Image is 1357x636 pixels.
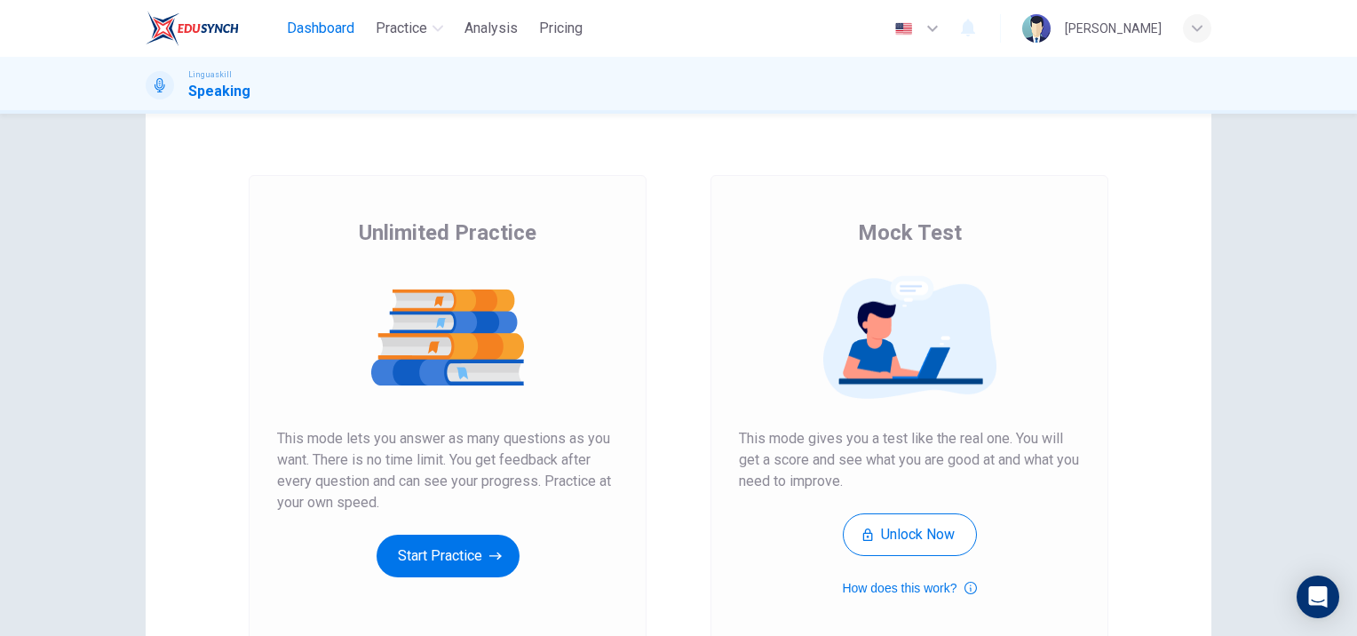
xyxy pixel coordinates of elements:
[842,577,976,599] button: How does this work?
[1297,576,1339,618] div: Open Intercom Messenger
[280,12,361,44] button: Dashboard
[188,68,232,81] span: Linguaskill
[277,428,618,513] span: This mode lets you answer as many questions as you want. There is no time limit. You get feedback...
[532,12,590,44] button: Pricing
[287,18,354,39] span: Dashboard
[858,219,962,247] span: Mock Test
[377,535,520,577] button: Start Practice
[359,219,536,247] span: Unlimited Practice
[893,22,915,36] img: en
[739,428,1080,492] span: This mode gives you a test like the real one. You will get a score and see what you are good at a...
[376,18,427,39] span: Practice
[1022,14,1051,43] img: Profile picture
[146,11,239,46] img: EduSynch logo
[146,11,280,46] a: EduSynch logo
[464,18,518,39] span: Analysis
[188,81,250,102] h1: Speaking
[843,513,977,556] button: Unlock Now
[539,18,583,39] span: Pricing
[369,12,450,44] button: Practice
[1065,18,1162,39] div: [PERSON_NAME]
[457,12,525,44] button: Analysis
